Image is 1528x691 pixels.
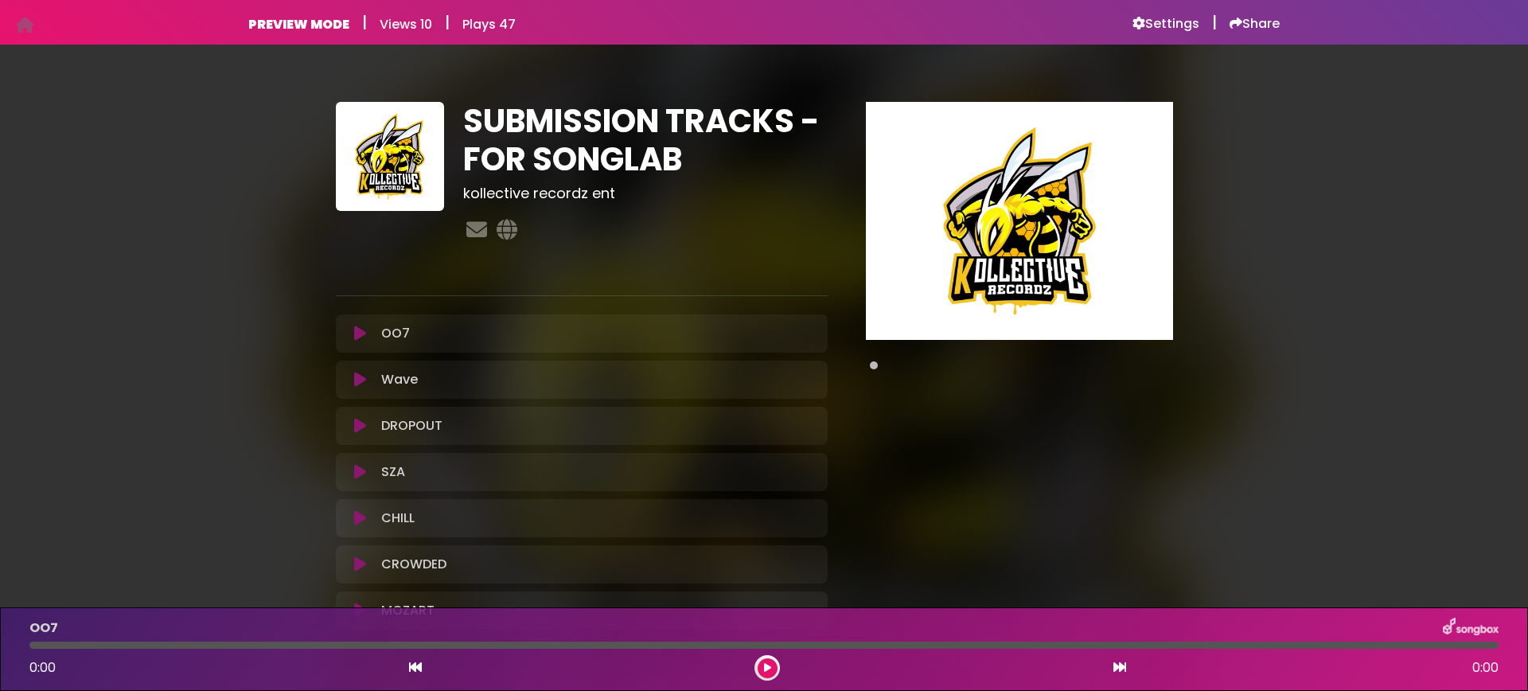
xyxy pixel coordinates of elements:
p: OO7 [381,324,410,343]
p: SZA [381,463,405,482]
p: CROWDED [381,555,446,574]
h5: | [362,13,367,32]
h5: | [445,13,450,32]
p: CHILL [381,509,415,528]
h3: kollective recordz ent [463,185,827,202]
p: MOZART [381,601,435,620]
img: Main Media [866,102,1173,340]
p: OO7 [29,619,58,638]
h1: SUBMISSION TRACKS - FOR SONGLAB [463,102,827,178]
span: 0:00 [1472,658,1499,677]
a: Settings [1132,16,1199,32]
h6: Views 10 [380,17,432,32]
h6: PREVIEW MODE [248,17,349,32]
p: DROPOUT [381,416,442,435]
h5: | [1212,13,1217,32]
span: 0:00 [29,658,56,677]
p: Wave [381,370,418,389]
img: GUNWSRGhRCaYHykjiXYu [336,102,444,210]
img: songbox-logo-white.png [1443,618,1499,638]
h6: Plays 47 [462,17,516,32]
a: Share [1230,16,1280,32]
